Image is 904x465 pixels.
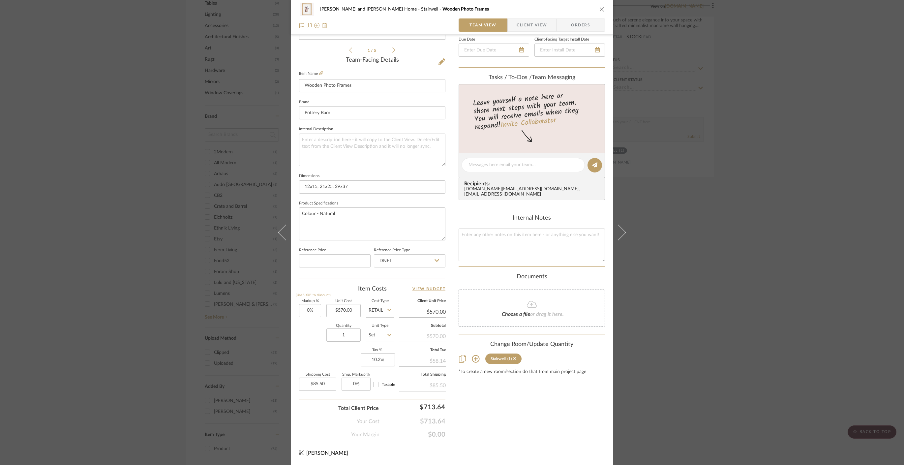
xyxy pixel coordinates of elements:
label: Unit Cost [326,299,361,303]
label: Subtotal [399,324,446,327]
input: Enter Item Name [299,79,445,92]
input: Enter Brand [299,106,445,119]
span: Choose a file [502,312,530,317]
div: $58.14 [399,355,446,366]
div: Stairwell [491,356,506,361]
input: Enter Install Date [534,44,605,57]
label: Cost Type [366,299,394,303]
div: (1) [507,356,512,361]
label: Ship. Markup % [342,373,371,376]
span: 1 [368,48,371,52]
label: Client Unit Price [399,299,446,303]
span: Client View [517,18,547,32]
div: Item Costs [299,285,445,293]
input: Enter Due Date [459,44,529,57]
label: Reference Price [299,249,326,252]
div: $85.50 [399,379,446,391]
label: Internal Description [299,128,333,131]
label: Product Specifications [299,202,338,205]
div: Change Room/Update Quantity [459,341,605,348]
label: Total Tax [399,349,446,352]
label: Tax % [361,349,394,352]
label: Item Name [299,71,323,77]
span: / [371,48,374,52]
div: Leave yourself a note here or share next steps with your team. You will receive emails when they ... [458,89,606,133]
label: Unit Type [366,324,394,327]
div: [DOMAIN_NAME][EMAIL_ADDRESS][DOMAIN_NAME] , [EMAIL_ADDRESS][DOMAIN_NAME] [464,187,602,197]
div: team Messaging [459,74,605,81]
label: Shipping Cost [299,373,336,376]
span: 5 [374,48,377,52]
span: [PERSON_NAME] [306,450,348,456]
div: *To create a new room/section do that from main project page [459,369,605,375]
span: Taxable [382,383,395,387]
span: Tasks / To-Dos / [489,75,532,80]
span: Total Client Price [338,404,379,412]
div: Documents [459,273,605,281]
a: View Budget [412,285,446,293]
div: Team-Facing Details [299,57,445,64]
span: $0.00 [379,431,445,439]
input: Enter the dimensions of this item [299,180,445,194]
a: Invite Collaborator [500,115,557,131]
span: [PERSON_NAME] and [PERSON_NAME] Home [320,7,421,12]
div: Internal Notes [459,215,605,222]
span: Stairwell [421,7,442,12]
div: $713.64 [382,400,448,414]
label: Quantity [326,324,361,327]
label: Markup % [299,299,321,303]
button: close [599,6,605,12]
span: Recipients: [464,181,602,187]
span: Team View [469,18,497,32]
span: Your Cost [357,418,379,425]
span: Wooden Photo Frames [442,7,489,12]
img: 0afd481e-ae18-42b2-80a6-fa1c213c322f_48x40.jpg [299,3,315,16]
label: Brand [299,101,310,104]
span: or drag it here. [530,312,564,317]
label: Dimensions [299,174,319,178]
div: $570.00 [399,330,446,342]
span: Your Margin [351,431,379,439]
label: Client-Facing Target Install Date [534,38,589,41]
label: Total Shipping [399,373,446,376]
label: Reference Price Type [374,249,410,252]
span: $713.64 [379,418,445,425]
img: Remove from project [322,23,327,28]
span: Orders [564,18,597,32]
label: Due Date [459,38,475,41]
